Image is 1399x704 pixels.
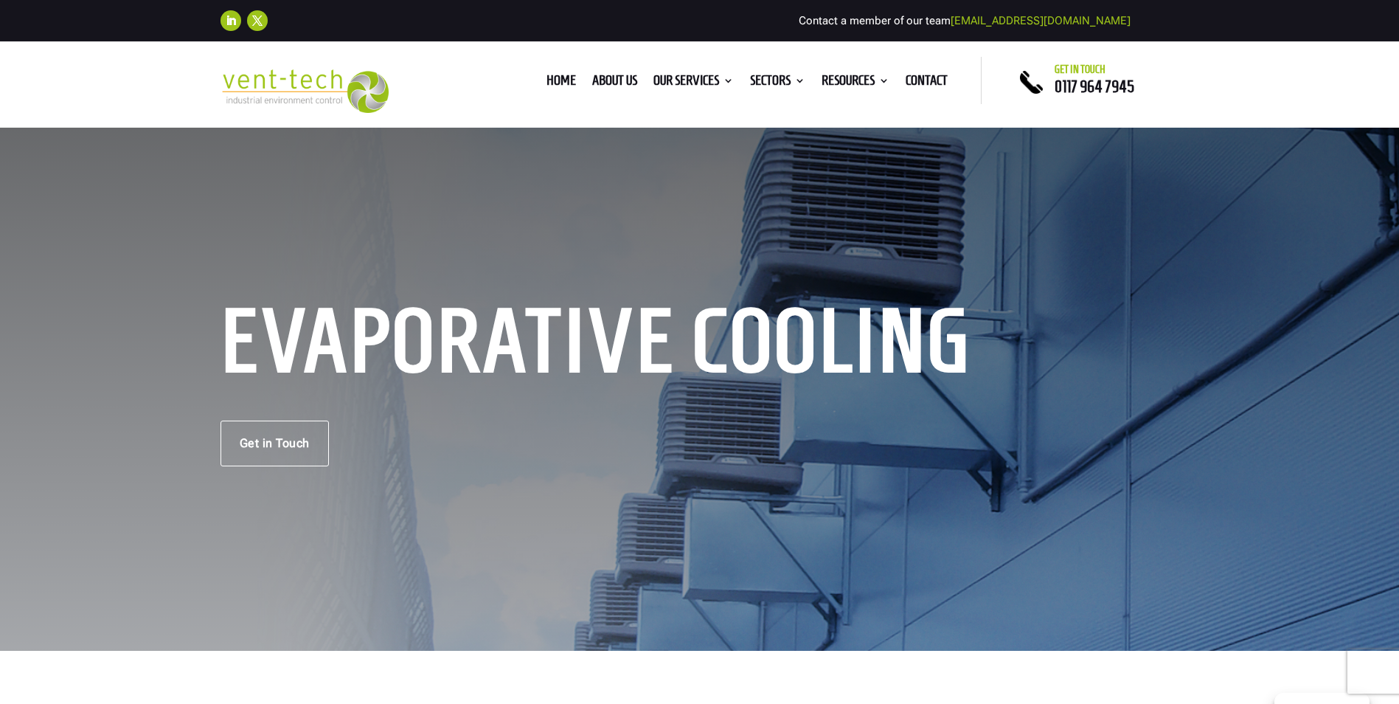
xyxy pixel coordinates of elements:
a: Home [546,75,576,92]
img: 2023-09-27T08_35_16.549ZVENT-TECH---Clear-background [221,69,389,113]
a: About us [592,75,637,92]
a: Get in Touch [221,421,329,466]
a: Follow on X [247,10,268,31]
a: Sectors [750,75,805,92]
a: Our Services [653,75,734,92]
a: [EMAIL_ADDRESS][DOMAIN_NAME] [951,14,1131,27]
a: 0117 964 7945 [1055,77,1134,95]
a: Follow on LinkedIn [221,10,241,31]
a: Resources [822,75,889,92]
span: Get in touch [1055,63,1105,75]
span: Contact a member of our team [799,14,1131,27]
a: Contact [906,75,948,92]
